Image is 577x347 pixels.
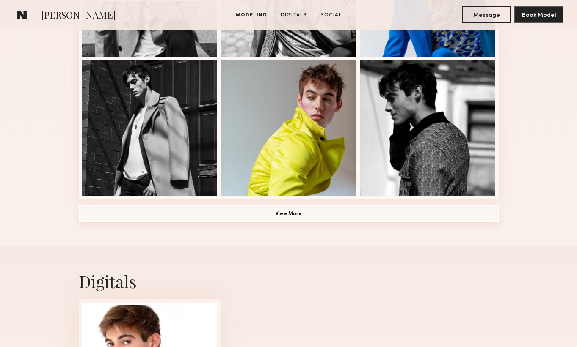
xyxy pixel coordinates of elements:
[317,11,345,19] a: Social
[514,6,563,23] button: Book Model
[277,11,310,19] a: Digitals
[514,11,563,18] a: Book Model
[79,270,499,292] div: Digitals
[41,8,116,23] span: [PERSON_NAME]
[79,205,499,222] button: View More
[462,6,511,23] button: Message
[232,11,271,19] a: Modeling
